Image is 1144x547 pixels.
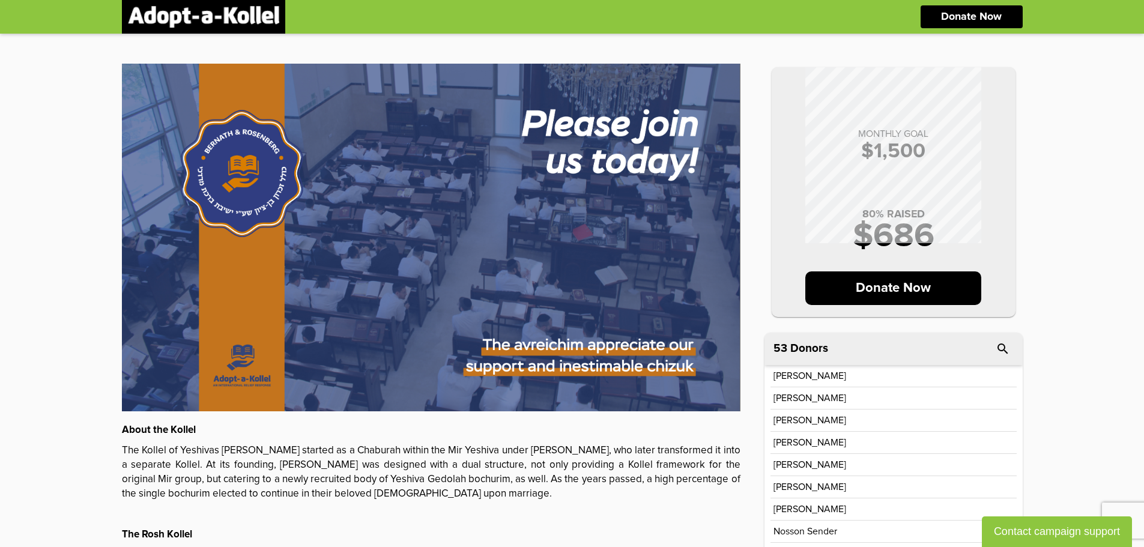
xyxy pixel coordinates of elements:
[790,343,828,354] p: Donors
[996,342,1010,356] i: search
[773,416,846,425] p: [PERSON_NAME]
[122,64,740,411] img: GB8inQHsaP.caqO4gp6iW.jpg
[122,425,196,435] strong: About the Kollel
[773,460,846,470] p: [PERSON_NAME]
[128,6,279,28] img: logonobg.png
[773,393,846,403] p: [PERSON_NAME]
[122,444,740,501] p: The Kollel of Yeshivas [PERSON_NAME] started as a Chaburah within the Mir Yeshiva under [PERSON_N...
[122,530,192,540] strong: The Rosh Kollel
[784,141,1003,162] p: $
[982,516,1132,547] button: Contact campaign support
[773,438,846,447] p: [PERSON_NAME]
[773,343,787,354] span: 53
[805,271,981,305] p: Donate Now
[773,482,846,492] p: [PERSON_NAME]
[941,11,1002,22] p: Donate Now
[784,129,1003,139] p: MONTHLY GOAL
[773,371,846,381] p: [PERSON_NAME]
[773,527,837,536] p: Nosson Sender
[773,504,846,514] p: [PERSON_NAME]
